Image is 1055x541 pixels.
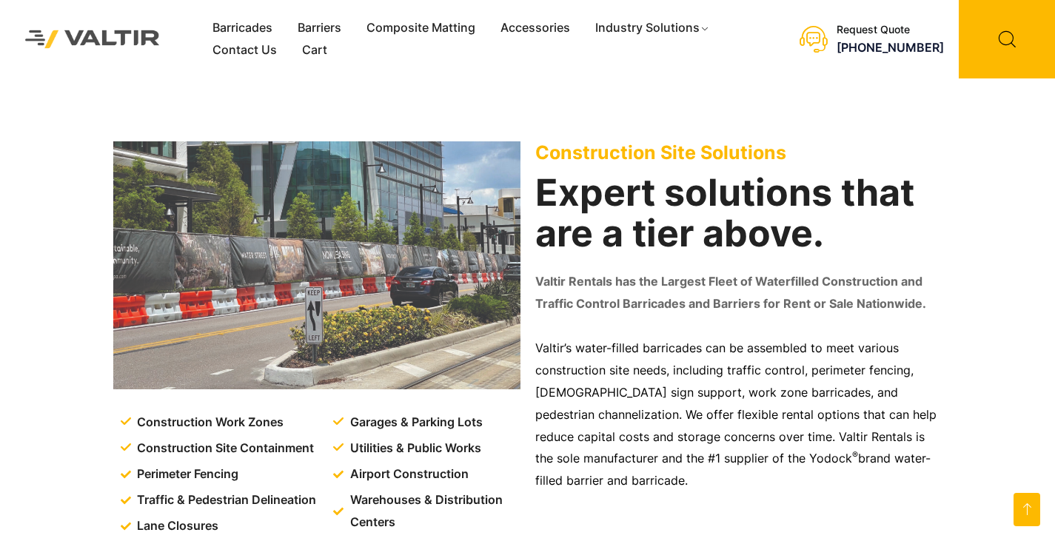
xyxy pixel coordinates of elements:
a: Composite Matting [354,17,488,39]
a: Go to top [1014,493,1040,526]
span: Airport Construction [346,463,469,485]
a: [PHONE_NUMBER] [837,40,944,55]
p: Valtir’s water-filled barricades can be assembled to meet various construction site needs, includ... [535,337,942,492]
a: Accessories [488,17,583,39]
span: Perimeter Fencing [133,463,238,485]
a: Barriers [285,17,354,39]
a: Barricades [200,17,285,39]
sup: ® [852,449,858,460]
img: Valtir Rentals [11,16,174,63]
span: Construction Work Zones [133,411,284,434]
a: Contact Us [200,39,289,61]
span: Warehouses & Distribution Centers [346,489,523,534]
span: Utilities & Public Works [346,437,481,460]
span: Lane Closures [133,515,218,537]
span: Construction Site Containment [133,437,314,460]
a: Cart [289,39,340,61]
p: Valtir Rentals has the Largest Fleet of Waterfilled Construction and Traffic Control Barricades a... [535,271,942,315]
div: Request Quote [837,24,944,36]
span: Traffic & Pedestrian Delineation [133,489,316,511]
p: Construction Site Solutions [535,141,942,164]
span: Garages & Parking Lots [346,411,483,434]
a: Industry Solutions [583,17,723,39]
h2: Expert solutions that are a tier above. [535,172,942,254]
